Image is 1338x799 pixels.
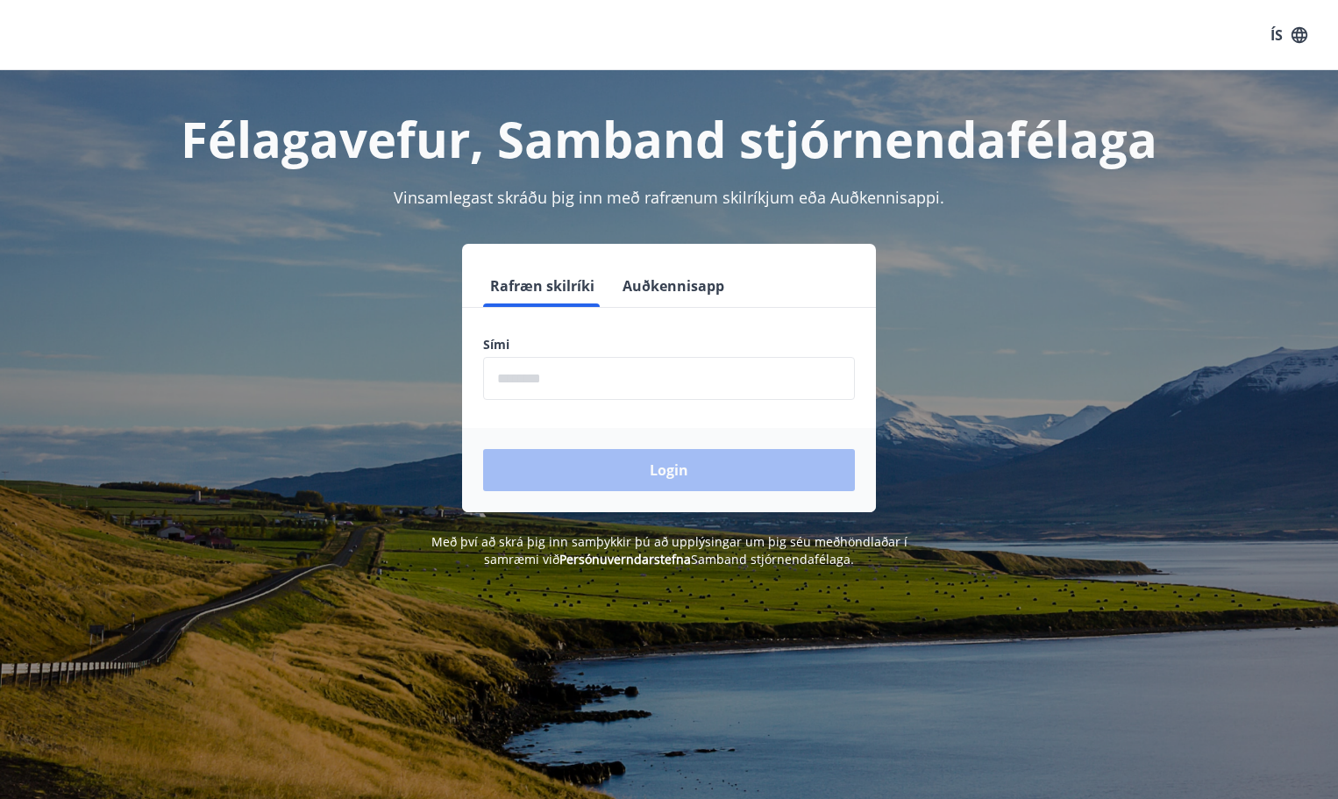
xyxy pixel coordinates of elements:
button: ÍS [1261,19,1317,51]
a: Persónuverndarstefna [559,551,691,567]
label: Sími [483,336,855,353]
span: Vinsamlegast skráðu þig inn með rafrænum skilríkjum eða Auðkennisappi. [394,187,944,208]
button: Rafræn skilríki [483,265,601,307]
h1: Félagavefur, Samband stjórnendafélaga [59,105,1279,172]
span: Með því að skrá þig inn samþykkir þú að upplýsingar um þig séu meðhöndlaðar í samræmi við Samband... [431,533,907,567]
button: Auðkennisapp [616,265,731,307]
